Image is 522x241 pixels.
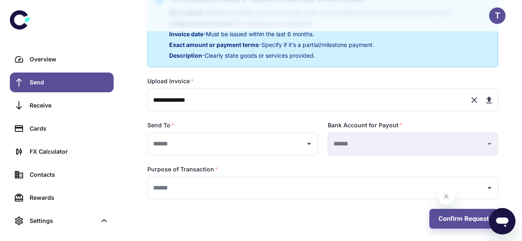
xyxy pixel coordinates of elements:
button: T [489,7,506,24]
div: Contacts [30,170,109,179]
div: Send [30,78,109,87]
span: Invoice date [169,30,203,37]
a: Send [10,73,114,92]
button: Confirm Request [429,209,498,229]
a: Receive [10,96,114,115]
p: - Must be issued within the last 6 months. [169,30,452,39]
span: Exact amount or payment terms [169,41,259,48]
button: Open [303,138,315,150]
label: Purpose of Transaction [147,165,218,173]
iframe: Close message [438,188,454,205]
iframe: Button to launch messaging window [489,208,515,234]
a: Cards [10,119,114,138]
a: Overview [10,49,114,69]
div: FX Calculator [30,147,109,156]
a: Contacts [10,165,114,185]
label: Send To [147,121,175,129]
p: - Specify if it’s a partial/milestone payment. [169,40,452,49]
label: Upload Invoice [147,77,194,85]
div: Rewards [30,193,109,202]
span: Description [169,52,202,59]
span: Hi. Need any help? [5,6,59,12]
div: Receive [30,101,109,110]
div: Overview [30,55,109,64]
div: Settings [10,211,114,231]
p: - Clearly state goods or services provided. [169,51,452,60]
a: FX Calculator [10,142,114,161]
button: Open [484,182,495,194]
a: Rewards [10,188,114,208]
div: Cards [30,124,109,133]
label: Bank Account for Payout [328,121,403,129]
div: Settings [30,216,96,225]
